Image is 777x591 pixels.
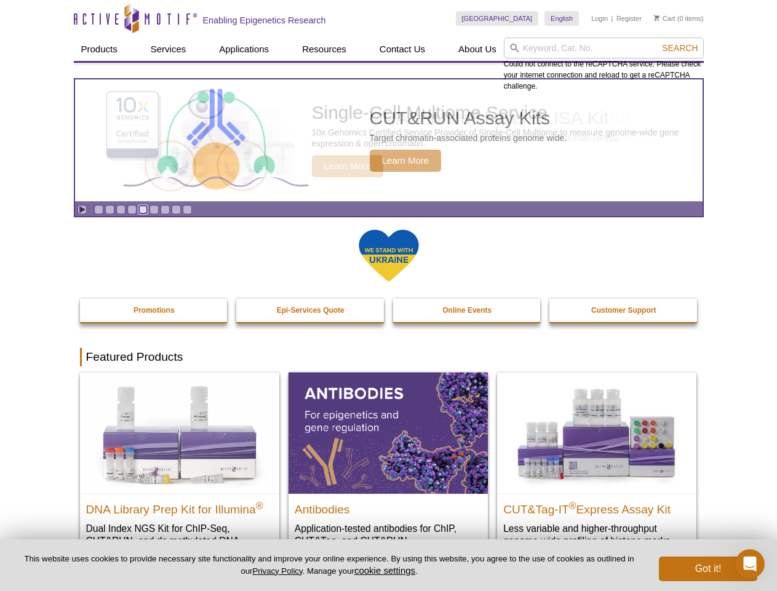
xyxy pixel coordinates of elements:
a: Go to slide 6 [149,205,159,214]
button: cookie settings [354,565,415,576]
button: Search [658,42,701,54]
sup: ® [569,500,576,510]
a: Go to slide 9 [183,205,192,214]
span: Search [662,43,698,53]
h2: Enabling Epigenetics Research [203,15,326,26]
a: Go to slide 2 [105,205,114,214]
img: We Stand With Ukraine [358,228,420,283]
a: English [544,11,579,26]
img: CUT&Tag-IT® Express Assay Kit [497,372,696,493]
a: Go to slide 7 [161,205,170,214]
a: Go to slide 4 [127,205,137,214]
img: Active Motif Kit photo [139,94,293,187]
a: Products [74,38,125,61]
p: Pre-loaded ready-to-use Tn5 transposomes and ATAC-Seq Buffer Set. [370,132,638,143]
a: Applications [212,38,276,61]
strong: Epi-Services Quote [277,306,345,315]
p: Less variable and higher-throughput genome-wide profiling of histone marks​. [503,522,690,547]
a: Online Events [393,299,542,322]
a: DNA Library Prep Kit for Illumina DNA Library Prep Kit for Illumina® Dual Index NGS Kit for ChIP-... [80,372,279,571]
a: Services [143,38,194,61]
a: Active Motif Kit photo 96-well ATAC-Seq Pre-loaded ready-to-use Tn5 transposomes and ATAC-Seq Buf... [75,79,703,201]
a: Toggle autoplay [78,205,87,214]
a: Go to slide 8 [172,205,181,214]
h2: 96-well ATAC-Seq [370,109,638,127]
a: Resources [295,38,354,61]
a: Privacy Policy [252,566,302,576]
div: Could not connect to the reCAPTCHA service. Please check your internet connection and reload to g... [504,38,704,92]
h2: DNA Library Prep Kit for Illumina [86,497,273,516]
p: This website uses cookies to provide necessary site functionality and improve your online experie... [20,553,639,577]
h2: CUT&Tag-IT Express Assay Kit [503,497,690,516]
a: Promotions [80,299,229,322]
h2: Antibodies [295,497,482,516]
a: Epi-Services Quote [236,299,385,322]
li: | [612,11,613,26]
a: About Us [451,38,504,61]
li: (0 items) [654,11,704,26]
a: Go to slide 3 [116,205,126,214]
img: DNA Library Prep Kit for Illumina [80,372,279,493]
a: Go to slide 1 [94,205,103,214]
a: Login [591,14,608,23]
input: Keyword, Cat. No. [504,38,704,58]
strong: Promotions [133,306,175,315]
button: Got it! [659,557,757,581]
iframe: Intercom live chat [735,549,765,579]
strong: Online Events [442,306,492,315]
a: All Antibodies Antibodies Application-tested antibodies for ChIP, CUT&Tag, and CUT&RUN. [289,372,488,559]
span: Learn More [370,150,442,172]
a: [GEOGRAPHIC_DATA] [456,11,539,26]
img: Your Cart [654,15,659,21]
p: Application-tested antibodies for ChIP, CUT&Tag, and CUT&RUN. [295,522,482,547]
sup: ® [256,500,263,510]
a: Contact Us [372,38,432,61]
a: Register [616,14,642,23]
img: All Antibodies [289,372,488,493]
article: 96-well ATAC-Seq [75,79,703,201]
a: Cart [654,14,675,23]
a: Go to slide 5 [138,205,148,214]
a: Customer Support [549,299,698,322]
a: CUT&Tag-IT® Express Assay Kit CUT&Tag-IT®Express Assay Kit Less variable and higher-throughput ge... [497,372,696,559]
strong: Customer Support [591,306,656,315]
p: Dual Index NGS Kit for ChIP-Seq, CUT&RUN, and ds methylated DNA assays. [86,522,273,560]
h2: Featured Products [80,348,698,366]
